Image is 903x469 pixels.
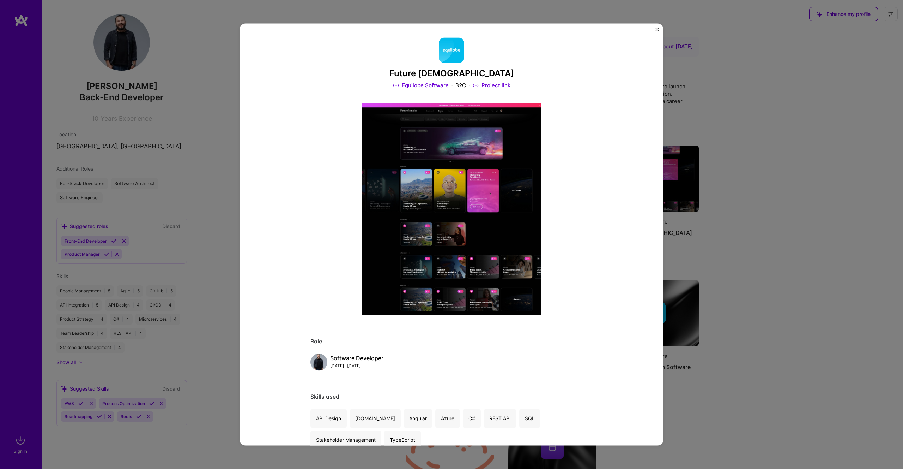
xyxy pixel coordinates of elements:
a: Project link [473,82,510,89]
div: Skills used [310,393,593,400]
div: SQL [519,409,540,428]
img: Dot [469,82,470,89]
h3: Future [DEMOGRAPHIC_DATA] [310,69,593,79]
div: TypeScript [384,431,421,449]
div: C# [463,409,481,428]
img: Link [473,82,479,89]
div: Azure [435,409,460,428]
div: Stakeholder Management [310,431,381,449]
div: REST API [484,409,516,428]
div: Software Developer [330,355,383,362]
div: [DOMAIN_NAME] [350,409,401,428]
img: Project [310,103,593,315]
button: Close [655,28,659,35]
img: Company logo [439,37,464,63]
img: Link [393,82,399,89]
img: Dot [451,82,453,89]
div: Role [310,338,593,345]
a: Equilobe Software [393,82,449,89]
div: [DATE] - [DATE] [330,362,383,369]
div: Angular [404,409,432,428]
div: B2C [455,82,466,89]
div: API Design [310,409,347,428]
